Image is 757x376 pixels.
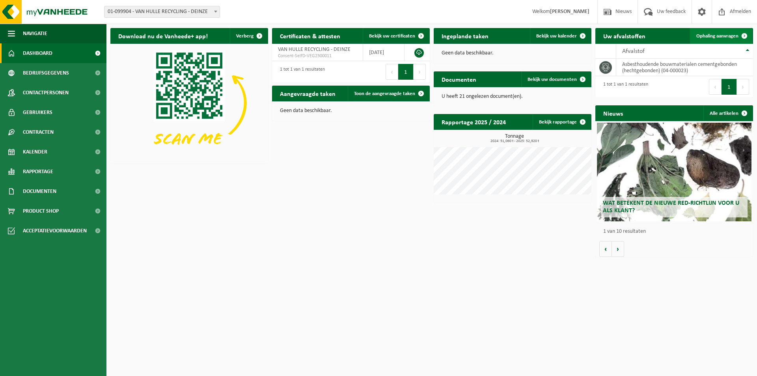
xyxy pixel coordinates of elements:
[236,34,254,39] span: Verberg
[442,94,584,99] p: U heeft 21 ongelezen document(en).
[110,44,268,162] img: Download de VHEPlus App
[595,28,653,43] h2: Uw afvalstoffen
[23,43,52,63] span: Dashboard
[414,64,426,80] button: Next
[550,9,589,15] strong: [PERSON_NAME]
[23,181,56,201] span: Documenten
[23,122,54,142] span: Contracten
[23,142,47,162] span: Kalender
[690,28,752,44] a: Ophaling aanvragen
[438,134,591,143] h3: Tonnage
[278,47,351,52] span: VAN HULLE RECYCLING - DEINZE
[434,28,496,43] h2: Ingeplande taken
[398,64,414,80] button: 1
[272,28,348,43] h2: Certificaten & attesten
[278,53,357,59] span: Consent-SelfD-VEG2300011
[280,108,422,114] p: Geen data beschikbaar.
[722,79,737,95] button: 1
[276,63,325,80] div: 1 tot 1 van 1 resultaten
[230,28,267,44] button: Verberg
[363,28,429,44] a: Bekijk uw certificaten
[23,201,59,221] span: Product Shop
[528,77,577,82] span: Bekijk uw documenten
[348,86,429,101] a: Toon de aangevraagde taken
[104,6,220,17] span: 01-099904 - VAN HULLE RECYCLING - DEINZE
[363,44,405,61] td: [DATE]
[533,114,591,130] a: Bekijk rapportage
[354,91,415,96] span: Toon de aangevraagde taken
[23,162,53,181] span: Rapportage
[442,51,584,56] p: Geen data beschikbaar.
[434,114,514,129] h2: Rapportage 2025 / 2024
[536,34,577,39] span: Bekijk uw kalender
[703,105,752,121] a: Alle artikelen
[23,103,52,122] span: Gebruikers
[622,48,645,54] span: Afvalstof
[603,229,749,234] p: 1 van 10 resultaten
[521,71,591,87] a: Bekijk uw documenten
[616,59,753,76] td: asbesthoudende bouwmaterialen cementgebonden (hechtgebonden) (04-000023)
[386,64,398,80] button: Previous
[737,79,749,95] button: Next
[612,241,624,257] button: Volgende
[709,79,722,95] button: Previous
[597,123,751,221] a: Wat betekent de nieuwe RED-richtlijn voor u als klant?
[110,28,216,43] h2: Download nu de Vanheede+ app!
[599,78,648,95] div: 1 tot 1 van 1 resultaten
[530,28,591,44] a: Bekijk uw kalender
[23,83,69,103] span: Contactpersonen
[696,34,738,39] span: Ophaling aanvragen
[595,105,631,121] h2: Nieuws
[369,34,415,39] span: Bekijk uw certificaten
[23,221,87,241] span: Acceptatievoorwaarden
[104,6,220,18] span: 01-099904 - VAN HULLE RECYCLING - DEINZE
[23,63,69,83] span: Bedrijfsgegevens
[272,86,343,101] h2: Aangevraagde taken
[23,24,47,43] span: Navigatie
[599,241,612,257] button: Vorige
[438,139,591,143] span: 2024: 51,060 t - 2025: 52,920 t
[603,200,739,214] span: Wat betekent de nieuwe RED-richtlijn voor u als klant?
[434,71,484,87] h2: Documenten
